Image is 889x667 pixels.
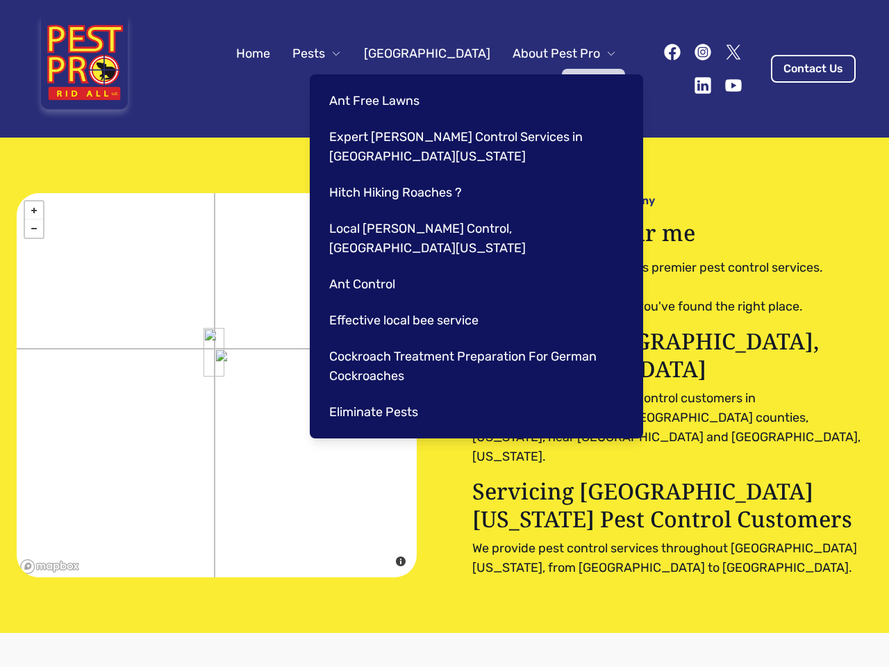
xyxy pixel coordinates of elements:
a: Zoom in [25,201,43,220]
img: Pest Pro Rid All [33,17,135,121]
a: Zoom out [25,220,43,238]
a: Eliminate Pests [321,397,626,427]
p: We are now serving our pest control customers in [GEOGRAPHIC_DATA] and [GEOGRAPHIC_DATA] counties... [472,388,872,466]
p: Servicing [GEOGRAPHIC_DATA][US_STATE] Pest Control Customers [472,477,872,533]
a: Local [PERSON_NAME] Control, [GEOGRAPHIC_DATA][US_STATE] [321,213,626,263]
a: Ant Free Lawns [321,85,626,116]
a: Blog [514,69,556,99]
a: [GEOGRAPHIC_DATA] [356,38,499,69]
pre: Experience your local county's premier pest control services. For cost-effective solutions, you'v... [472,258,872,316]
span: About Pest Pro [513,44,600,63]
a: Contact [562,69,625,99]
a: Cockroach Treatment Preparation For German Cockroaches [321,341,626,391]
a: Effective local bee service [321,305,626,336]
a: Home [228,38,279,69]
p: Servicing [GEOGRAPHIC_DATA], [GEOGRAPHIC_DATA] [472,327,872,383]
a: Expert [PERSON_NAME] Control Services in [GEOGRAPHIC_DATA][US_STATE] [321,122,626,172]
h1: Pest control near me [472,219,872,247]
p: We provide pest control services throughout [GEOGRAPHIC_DATA][US_STATE], from [GEOGRAPHIC_DATA] t... [472,538,872,577]
button: Pests [284,38,350,69]
button: Pest Control Community B2B [306,69,508,99]
a: Hitch Hiking Roaches ? [321,177,626,208]
a: Contact Us [771,55,856,83]
a: Ant Control [321,269,626,299]
span: Pests [292,44,325,63]
button: About Pest Pro [504,38,625,69]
